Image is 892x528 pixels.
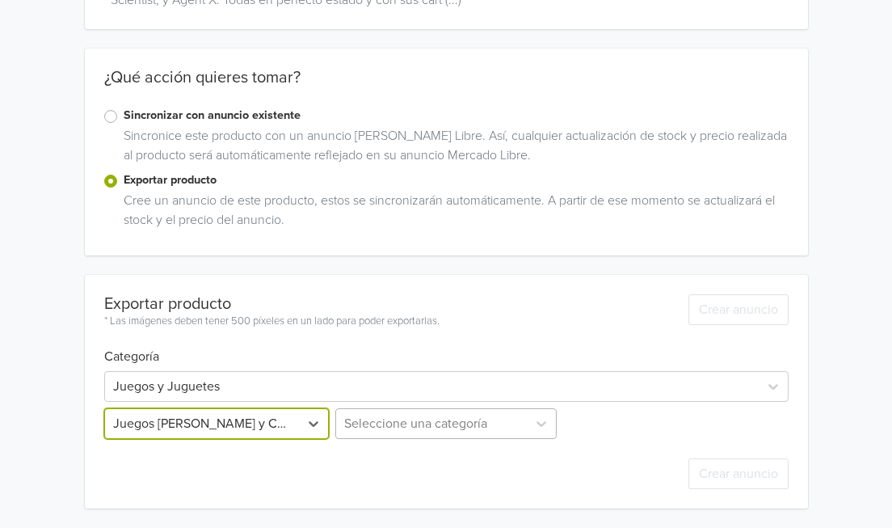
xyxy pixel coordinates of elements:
[104,330,789,365] h6: Categoría
[124,171,789,189] label: Exportar producto
[688,458,789,489] button: Crear anuncio
[104,294,440,314] div: Exportar producto
[688,294,789,325] button: Crear anuncio
[85,68,808,107] div: ¿Qué acción quieres tomar?
[117,191,789,236] div: Cree un anuncio de este producto, estos se sincronizarán automáticamente. A partir de ese momento...
[124,107,789,125] label: Sincronizar con anuncio existente
[117,126,789,171] div: Sincronice este producto con un anuncio [PERSON_NAME] Libre. Así, cualquier actualización de stoc...
[104,314,440,330] div: * Las imágenes deben tener 500 píxeles en un lado para poder exportarlas.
